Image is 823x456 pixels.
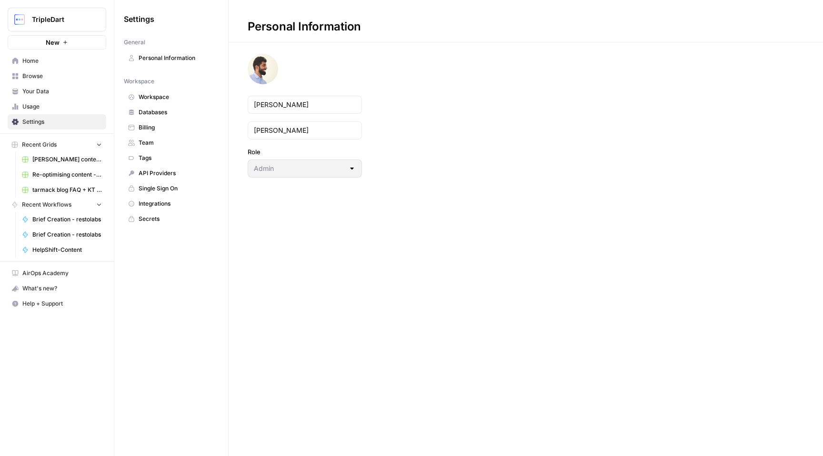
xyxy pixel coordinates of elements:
[18,152,106,167] a: [PERSON_NAME] content optimization Grid [DATE]
[22,299,102,308] span: Help + Support
[8,296,106,311] button: Help + Support
[139,139,214,147] span: Team
[139,54,214,62] span: Personal Information
[124,38,145,47] span: General
[22,140,57,149] span: Recent Grids
[139,123,214,132] span: Billing
[18,212,106,227] a: Brief Creation - restolabs
[22,118,102,126] span: Settings
[8,266,106,281] a: AirOps Academy
[139,215,214,223] span: Secrets
[124,120,219,135] a: Billing
[124,13,154,25] span: Settings
[124,135,219,150] a: Team
[8,281,106,296] button: What's new?
[139,169,214,178] span: API Providers
[8,114,106,129] a: Settings
[18,227,106,242] a: Brief Creation - restolabs
[124,181,219,196] a: Single Sign On
[139,184,214,193] span: Single Sign On
[124,150,219,166] a: Tags
[11,11,28,28] img: TripleDart Logo
[32,246,102,254] span: HelpShift-Content
[46,38,60,47] span: New
[22,57,102,65] span: Home
[139,108,214,117] span: Databases
[22,200,71,209] span: Recent Workflows
[248,147,362,157] label: Role
[32,15,90,24] span: TripleDart
[8,8,106,31] button: Workspace: TripleDart
[32,186,102,194] span: tarmack blog FAQ + KT workflow Grid (6)
[18,242,106,258] a: HelpShift-Content
[22,72,102,80] span: Browse
[8,84,106,99] a: Your Data
[8,198,106,212] button: Recent Workflows
[8,35,106,50] button: New
[124,196,219,211] a: Integrations
[124,50,219,66] a: Personal Information
[124,89,219,105] a: Workspace
[22,87,102,96] span: Your Data
[22,269,102,278] span: AirOps Academy
[32,155,102,164] span: [PERSON_NAME] content optimization Grid [DATE]
[8,138,106,152] button: Recent Grids
[8,99,106,114] a: Usage
[248,54,278,84] img: avatar
[124,77,154,86] span: Workspace
[139,93,214,101] span: Workspace
[8,281,106,296] div: What's new?
[139,154,214,162] span: Tags
[124,105,219,120] a: Databases
[18,182,106,198] a: tarmack blog FAQ + KT workflow Grid (6)
[18,167,106,182] a: Re-optimising content - revenuegrid Grid
[8,69,106,84] a: Browse
[32,215,102,224] span: Brief Creation - restolabs
[124,211,219,227] a: Secrets
[229,19,380,34] div: Personal Information
[32,230,102,239] span: Brief Creation - restolabs
[139,199,214,208] span: Integrations
[32,170,102,179] span: Re-optimising content - revenuegrid Grid
[124,166,219,181] a: API Providers
[8,53,106,69] a: Home
[22,102,102,111] span: Usage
